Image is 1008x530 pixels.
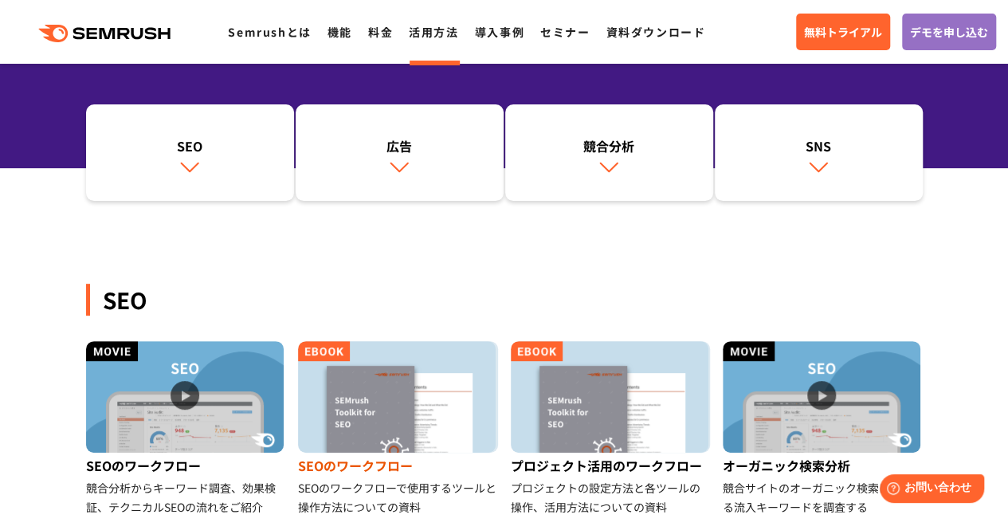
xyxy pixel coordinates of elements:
div: SEO [94,136,286,155]
a: Semrushとは [228,24,311,40]
span: デモを申し込む [910,23,988,41]
a: デモを申し込む [902,14,996,50]
a: セミナー [540,24,590,40]
a: SEOのワークフロー SEOのワークフローで使用するツールと操作方法についての資料 [298,341,498,516]
div: オーガニック検索分析 [723,453,923,478]
a: 競合分析 [505,104,713,202]
a: 活用方法 [409,24,458,40]
div: SNS [723,136,915,155]
div: SEO [86,284,923,316]
a: オーガニック検索分析 競合サイトのオーガニック検索における流入キーワードを調査する [723,341,923,516]
a: 料金 [368,24,393,40]
a: プロジェクト活用のワークフロー プロジェクトの設定方法と各ツールの操作、活用方法についての資料 [511,341,711,516]
div: 競合分析からキーワード調査、効果検証、テクニカルSEOの流れをご紹介 [86,478,286,516]
a: 資料ダウンロード [606,24,705,40]
a: 広告 [296,104,504,202]
div: SEOのワークフロー [298,453,498,478]
a: SEOのワークフロー 競合分析からキーワード調査、効果検証、テクニカルSEOの流れをご紹介 [86,341,286,516]
a: 導入事例 [475,24,524,40]
div: プロジェクト活用のワークフロー [511,453,711,478]
div: SEOのワークフロー [86,453,286,478]
a: SNS [715,104,923,202]
a: 無料トライアル [796,14,890,50]
div: 競合分析 [513,136,705,155]
div: 競合サイトのオーガニック検索における流入キーワードを調査する [723,478,923,516]
a: SEO [86,104,294,202]
iframe: Help widget launcher [866,468,990,512]
a: 機能 [328,24,352,40]
div: プロジェクトの設定方法と各ツールの操作、活用方法についての資料 [511,478,711,516]
div: SEOのワークフローで使用するツールと操作方法についての資料 [298,478,498,516]
div: 広告 [304,136,496,155]
span: 無料トライアル [804,23,882,41]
